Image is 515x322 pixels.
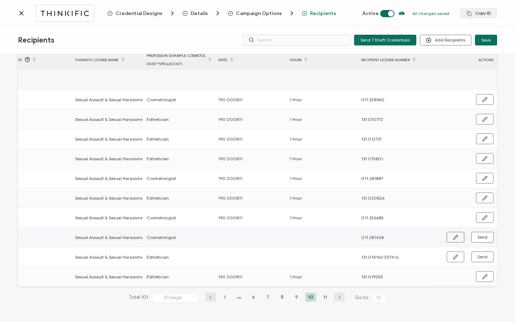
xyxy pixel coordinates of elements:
[218,135,242,143] span: 190.000811
[75,174,182,182] span: Sexual Assault & Sexual Harassment Prevention Class
[361,194,384,202] span: 131.020826
[75,115,182,123] span: Sexual Assault & Sexual Harassment Prevention Class
[182,10,221,17] span: Details
[290,174,302,182] span: 1 Hour
[147,233,176,241] span: Cosmetologist
[481,38,491,42] span: Save
[291,293,302,302] li: 9
[471,252,494,262] button: Send
[18,36,54,45] span: Recipients
[358,54,429,66] div: recipient license number
[361,273,383,281] span: 131.019255
[361,115,383,123] span: 131.010772
[429,56,497,64] div: ACTIONS
[243,35,350,45] input: Search
[360,38,410,42] span: Send 7 Draft Credentials
[361,233,384,241] span: 011.281428
[361,155,383,163] span: 131.015801
[305,293,316,302] li: 10
[277,293,288,302] li: 8
[471,232,494,243] button: Send
[228,10,295,17] span: Campaign Options
[147,214,176,222] span: Cosmetologist
[75,273,182,281] span: Sexual Assault & Sexual Harassment Prevention Class
[107,10,336,17] div: Breadcrumb
[361,174,383,182] span: 011.281887
[477,255,487,259] span: Send
[153,293,198,303] input: Select
[354,35,416,45] button: Send 7 Draft Credentials
[218,96,242,104] span: 190.000811
[75,155,182,163] span: Sexual Assault & Sexual Harassment Prevention Class
[302,11,336,16] span: Recipients
[147,253,169,261] span: Esthetician
[290,214,302,222] span: 1 Hour
[236,11,282,16] span: Campaign Options
[143,52,215,68] div: Profession (Example: cosmetologist *spelled out)
[475,35,497,45] button: Save
[75,194,182,202] span: Sexual Assault & Sexual Harassment Prevention Class
[218,273,242,281] span: 190.000811
[479,288,515,322] iframe: Chat Widget
[248,293,259,302] li: 6
[460,8,497,19] button: Copy ID
[75,233,182,241] span: Sexual Assault & Sexual Harassment Prevention Class
[147,96,176,104] span: Cosmetologist
[147,273,169,281] span: Esthetician
[290,155,302,163] span: 1 Hour
[218,174,242,182] span: 190.000811
[361,253,399,261] span: 131.014160 ESTH IL
[477,235,487,239] span: Send
[320,293,330,302] li: 11
[263,293,273,302] li: 7
[420,35,471,45] button: Add Recipients
[107,10,176,17] span: Credential Designs
[361,135,382,143] span: 131.012731
[218,194,242,202] span: 190.000811
[290,115,302,123] span: 1 Hour
[290,96,302,104] span: 1 Hour
[147,115,169,123] span: Esthetician
[147,174,176,182] span: Cosmetologist
[75,214,182,222] span: Sexual Assault & Sexual Harassment Prevention Class
[40,9,90,18] img: thinkific.svg
[75,253,182,261] span: Sexual Assault & Sexual Harassment Prevention Class
[147,135,169,143] span: Esthetician
[218,155,242,163] span: 190.000811
[75,135,182,143] span: Sexual Assault & Sexual Harassment Prevention Class
[218,214,242,222] span: 190.000811
[466,11,491,16] span: Copy ID
[147,194,169,202] span: Esthetician
[361,214,384,222] span: 011.326685
[290,273,302,281] span: 1 Hour
[310,11,336,16] span: Recipients
[215,54,286,66] div: State
[220,293,230,302] li: 1
[412,11,449,16] p: All changes saved
[75,96,182,104] span: Sexual Assault & Sexual Harassment Prevention Class
[191,11,208,16] span: Details
[355,293,387,303] span: Go to
[362,10,379,16] span: Active
[290,194,302,202] span: 1 Hour
[147,155,169,163] span: Esthetician
[129,293,148,303] span: Total 101
[72,54,143,66] div: Thinkific Course Name
[286,54,358,66] div: Hours
[361,96,384,104] span: 011.328960
[116,11,162,16] span: Credential Designs
[218,115,242,123] span: 190.000811
[290,135,302,143] span: 1 Hour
